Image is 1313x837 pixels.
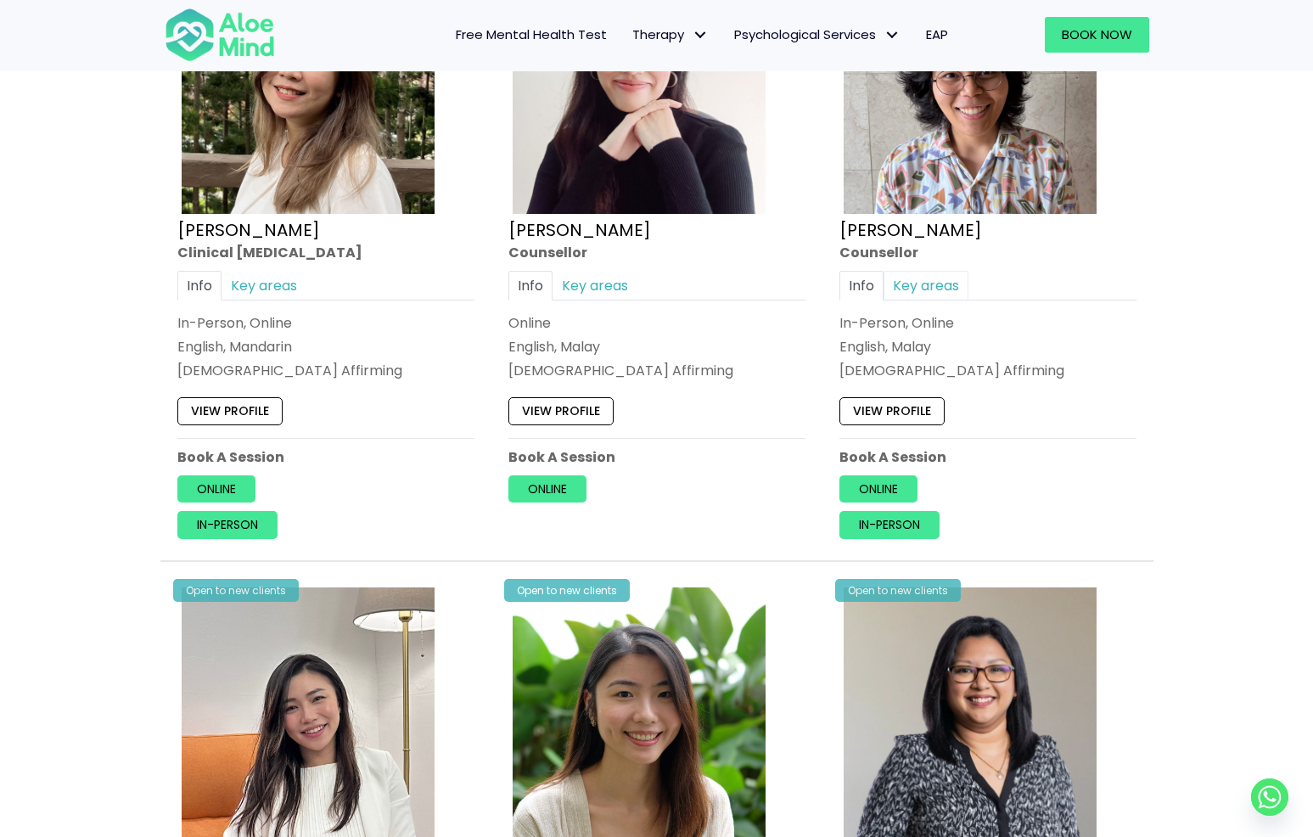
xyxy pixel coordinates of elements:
div: Counsellor [839,243,1136,262]
div: [DEMOGRAPHIC_DATA] Affirming [508,361,805,380]
a: View profile [508,398,614,425]
a: Book Now [1045,17,1149,53]
div: In-Person, Online [177,313,474,333]
a: In-person [177,511,278,538]
p: Book A Session [839,447,1136,467]
a: View profile [839,398,945,425]
span: Psychological Services: submenu [880,23,905,48]
span: Therapy [632,25,709,43]
span: Book Now [1062,25,1132,43]
a: Key areas [553,271,637,301]
a: [PERSON_NAME] [177,218,320,242]
img: Aloe mind Logo [165,7,275,63]
nav: Menu [297,17,961,53]
p: English, Mandarin [177,337,474,357]
span: Free Mental Health Test [456,25,607,43]
div: [DEMOGRAPHIC_DATA] Affirming [177,361,474,380]
a: Info [839,271,884,301]
span: EAP [926,25,948,43]
a: [PERSON_NAME] [508,218,651,242]
div: Open to new clients [173,579,299,602]
a: TherapyTherapy: submenu [620,17,721,53]
span: Psychological Services [734,25,901,43]
p: English, Malay [839,337,1136,357]
a: Psychological ServicesPsychological Services: submenu [721,17,913,53]
a: In-person [839,511,940,538]
a: Free Mental Health Test [443,17,620,53]
a: Whatsapp [1251,778,1288,816]
a: Key areas [222,271,306,301]
a: Key areas [884,271,968,301]
div: Clinical [MEDICAL_DATA] [177,243,474,262]
a: View profile [177,398,283,425]
div: [DEMOGRAPHIC_DATA] Affirming [839,361,1136,380]
a: Online [177,475,255,503]
a: Info [177,271,222,301]
div: Open to new clients [835,579,961,602]
a: EAP [913,17,961,53]
a: Online [839,475,917,503]
div: In-Person, Online [839,313,1136,333]
div: Counsellor [508,243,805,262]
a: Online [508,475,586,503]
div: Online [508,313,805,333]
p: Book A Session [177,447,474,467]
span: Therapy: submenu [688,23,713,48]
p: Book A Session [508,447,805,467]
a: [PERSON_NAME] [839,218,982,242]
p: English, Malay [508,337,805,357]
a: Info [508,271,553,301]
div: Open to new clients [504,579,630,602]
